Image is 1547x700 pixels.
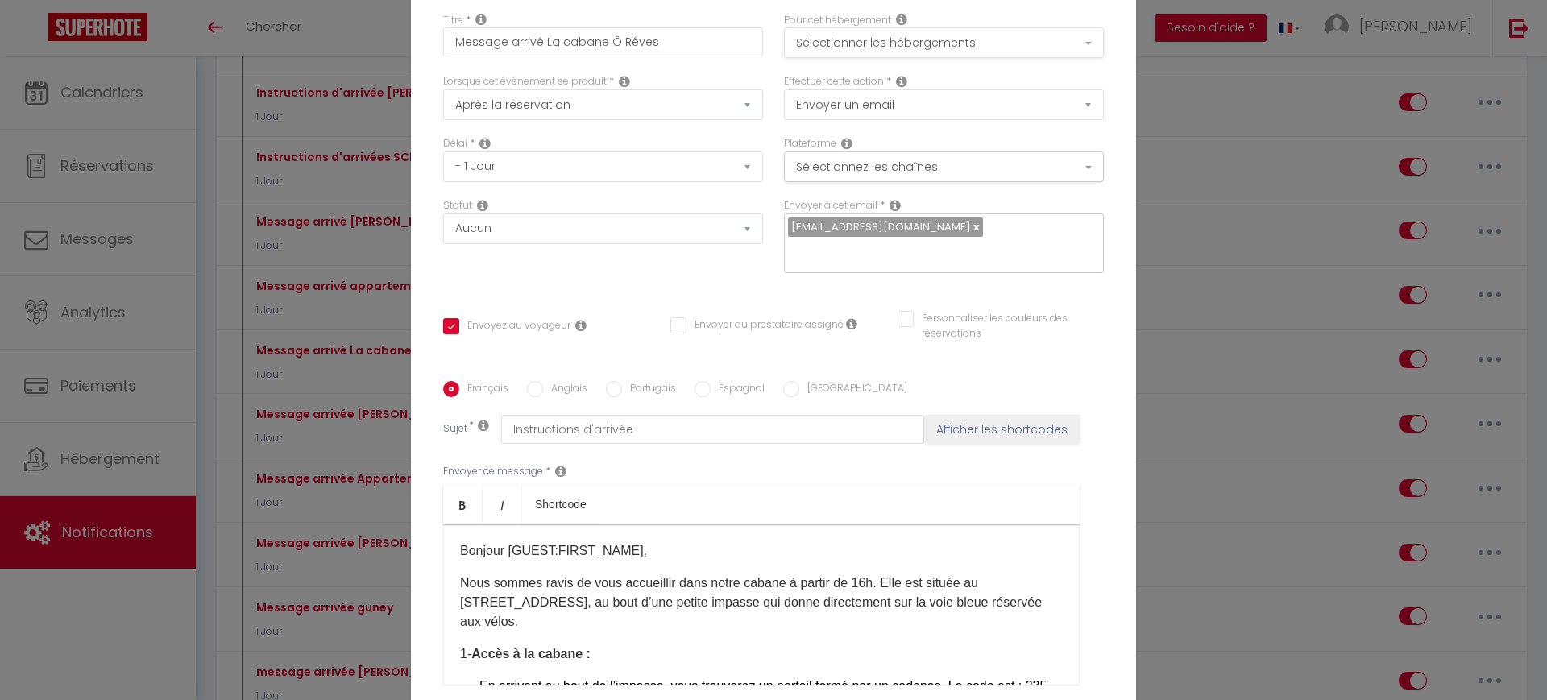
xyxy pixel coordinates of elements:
p: Bonjour [GUEST:FIRST_NAME]​, [460,541,1063,561]
label: Portugais [622,381,676,399]
label: Anglais [543,381,587,399]
button: Afficher les shortcodes [924,415,1080,444]
button: Sélectionnez les chaînes [784,151,1104,182]
li: En arrivant au bout de l’impasse, vous trouverez un portail fermé par un cadenas. Le code est : 235 [479,677,1063,696]
i: Action Time [479,137,491,150]
span: [EMAIL_ADDRESS][DOMAIN_NAME] [791,219,971,234]
iframe: Chat [1479,628,1535,688]
label: Lorsque cet événement se produit [443,74,607,89]
button: Ouvrir le widget de chat LiveChat [13,6,61,55]
label: [GEOGRAPHIC_DATA] [799,381,907,399]
i: Subject [478,419,489,432]
i: Action Type [896,75,907,88]
i: Recipient [890,199,901,212]
label: Espagnol [711,381,765,399]
label: Pour cet hébergement [784,13,891,28]
i: Envoyer au voyageur [575,319,587,332]
label: Français [459,381,508,399]
label: Délai [443,136,467,151]
label: Statut [443,198,472,213]
i: Message [555,465,566,478]
a: Shortcode [522,485,599,524]
label: Envoyer à cet email [784,198,877,213]
i: This Rental [896,13,907,26]
label: Titre [443,13,463,28]
label: Plateforme [784,136,836,151]
label: Envoyer ce message [443,464,543,479]
a: Bold [443,485,483,524]
i: Envoyer au prestataire si il est assigné [846,317,857,330]
button: Sélectionner les hébergements [784,27,1104,58]
strong: Accès à la cabane : [471,647,591,661]
i: Action Channel [841,137,852,150]
p: 1- [460,644,1063,664]
i: Booking status [477,199,488,212]
label: Effectuer cette action [784,74,884,89]
label: Sujet [443,421,467,438]
a: Italic [483,485,522,524]
i: Event Occur [619,75,630,88]
p: Nous sommes ravis de vous accueillir dans notre cabane à partir de 16h. Elle est située au [STREE... [460,574,1063,632]
i: Title [475,13,487,26]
